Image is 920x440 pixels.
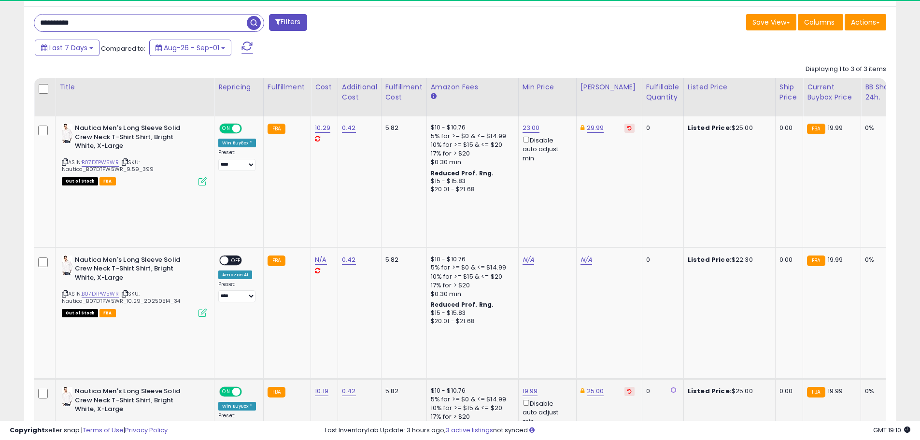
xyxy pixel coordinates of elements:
div: 5% for >= $0 & <= $14.99 [431,395,511,404]
span: FBA [99,177,116,185]
span: 19.99 [828,255,843,264]
span: Columns [804,17,835,27]
img: 31g-Wi3U0fL._SL40_.jpg [62,255,72,275]
b: Nautica Men's Long Sleeve Solid Crew Neck T-Shirt Shirt, Bright White, X-Large [75,255,192,285]
div: Preset: [218,149,256,171]
div: Fulfillment Cost [385,82,423,102]
div: Preset: [218,281,256,303]
div: Current Buybox Price [807,82,857,102]
a: 10.29 [315,123,330,133]
span: All listings that are currently out of stock and unavailable for purchase on Amazon [62,309,98,317]
div: $10 - $10.76 [431,255,511,264]
b: Listed Price: [688,123,732,132]
a: 0.42 [342,386,356,396]
div: $15 - $15.83 [431,177,511,185]
small: FBA [268,255,285,266]
div: 0.00 [779,255,795,264]
b: Reduced Prof. Rng. [431,169,494,177]
small: FBA [268,387,285,397]
a: 29.99 [587,123,604,133]
a: 0.42 [342,123,356,133]
a: Privacy Policy [125,426,168,435]
span: All listings that are currently out of stock and unavailable for purchase on Amazon [62,177,98,185]
div: Last InventoryLab Update: 3 hours ago, not synced. [325,426,910,435]
div: 17% for > $20 [431,149,511,158]
a: 23.00 [523,123,540,133]
div: 0 [646,255,676,264]
small: Amazon Fees. [431,92,437,101]
span: OFF [241,125,256,133]
small: FBA [268,124,285,134]
b: Reduced Prof. Rng. [431,300,494,309]
div: 10% for >= $15 & <= $20 [431,141,511,149]
div: 0.00 [779,387,795,396]
div: 5.82 [385,124,419,132]
span: | SKU: Nautica_B07DTPW5WR_9.59_399 [62,158,154,173]
a: 25.00 [587,386,604,396]
a: Terms of Use [83,426,124,435]
img: 31g-Wi3U0fL._SL40_.jpg [62,124,72,143]
img: 31g-Wi3U0fL._SL40_.jpg [62,387,72,406]
div: Disable auto adjust min [523,135,569,163]
div: Win BuyBox * [218,139,256,147]
div: 10% for >= $15 & <= $20 [431,272,511,281]
div: $10 - $10.76 [431,124,511,132]
a: 0.42 [342,255,356,265]
button: Columns [798,14,843,30]
b: Listed Price: [688,255,732,264]
div: $0.30 min [431,158,511,167]
div: Preset: [218,412,256,434]
b: Nautica Men's Long Sleeve Solid Crew Neck T-Shirt Shirt, Bright White, X-Large [75,124,192,153]
div: $0.30 min [431,290,511,298]
div: BB Share 24h. [865,82,900,102]
button: Aug-26 - Sep-01 [149,40,231,56]
button: Filters [269,14,307,31]
div: $25.00 [688,387,768,396]
div: Win BuyBox * [218,402,256,411]
div: Repricing [218,82,259,92]
div: $10 - $10.76 [431,387,511,395]
div: Disable auto adjust min [523,398,569,426]
div: [PERSON_NAME] [580,82,638,92]
div: 0 [646,124,676,132]
div: 5% for >= $0 & <= $14.99 [431,132,511,141]
div: $22.30 [688,255,768,264]
div: Amazon AI [218,270,252,279]
b: Listed Price: [688,386,732,396]
strong: Copyright [10,426,45,435]
span: ON [220,388,232,396]
div: 5.82 [385,387,419,396]
a: N/A [580,255,592,265]
span: 19.99 [828,123,843,132]
a: N/A [315,255,326,265]
small: FBA [807,124,825,134]
span: OFF [228,256,244,264]
a: B07DTPW5WR [82,158,119,167]
span: | SKU: Nautica_B07DTPW5WR_10.29_20250514_34 [62,290,180,304]
div: Title [59,82,210,92]
div: 0.00 [779,124,795,132]
span: 19.99 [828,386,843,396]
a: 19.99 [523,386,538,396]
div: 0% [865,255,897,264]
button: Last 7 Days [35,40,99,56]
div: 17% for > $20 [431,412,511,421]
a: B07DTPW5WR [82,290,119,298]
div: Cost [315,82,334,92]
span: Last 7 Days [49,43,87,53]
div: ASIN: [62,255,207,316]
div: $20.01 - $21.68 [431,317,511,326]
div: Min Price [523,82,572,92]
span: 2025-09-9 19:10 GMT [873,426,910,435]
a: 3 active listings [446,426,493,435]
div: 0% [865,387,897,396]
div: 0% [865,124,897,132]
a: 10.19 [315,386,328,396]
span: Compared to: [101,44,145,53]
div: seller snap | | [10,426,168,435]
div: 0 [646,387,676,396]
div: 10% for >= $15 & <= $20 [431,404,511,412]
div: Listed Price [688,82,771,92]
div: 5% for >= $0 & <= $14.99 [431,263,511,272]
div: $25.00 [688,124,768,132]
